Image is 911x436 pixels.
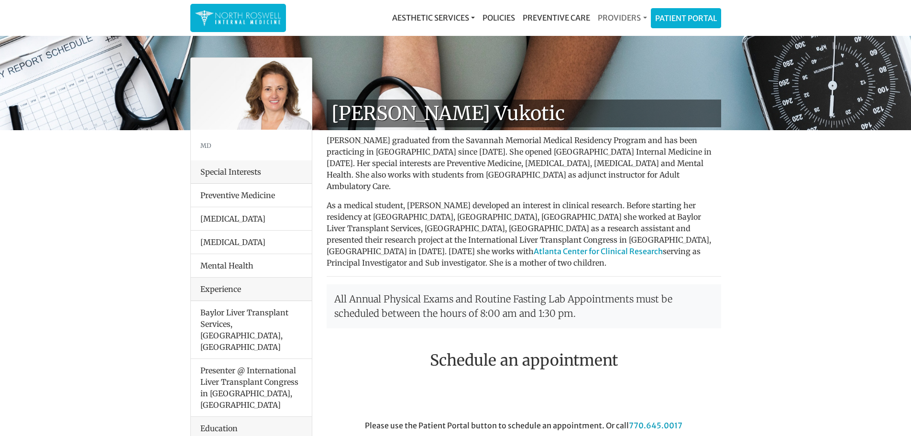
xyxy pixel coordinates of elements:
[327,134,721,192] p: [PERSON_NAME] graduated from the Savannah Memorial Medical Residency Program and has been practic...
[191,358,312,417] li: Presenter @ International Liver Transplant Congress in [GEOGRAPHIC_DATA], [GEOGRAPHIC_DATA]
[191,58,312,130] img: Dr. Goga Vukotis
[195,9,281,27] img: North Roswell Internal Medicine
[200,142,211,149] small: MD
[629,421,682,430] a: 770.645.0017
[651,9,721,28] a: Patient Portal
[191,301,312,359] li: Baylor Liver Transplant Services, [GEOGRAPHIC_DATA], [GEOGRAPHIC_DATA]
[191,184,312,207] li: Preventive Medicine
[594,8,650,27] a: Providers
[388,8,479,27] a: Aesthetic Services
[479,8,519,27] a: Policies
[191,230,312,254] li: [MEDICAL_DATA]
[191,160,312,184] div: Special Interests
[327,100,721,127] h1: [PERSON_NAME] Vukotic
[191,278,312,301] div: Experience
[327,284,721,328] p: All Annual Physical Exams and Routine Fasting Lab Appointments must be scheduled between the hour...
[519,8,594,27] a: Preventive Care
[191,254,312,278] li: Mental Health
[191,207,312,231] li: [MEDICAL_DATA]
[327,200,721,268] p: As a medical student, [PERSON_NAME] developed an interest in clinical research. Before starting h...
[534,246,663,256] a: Atlanta Center for Clinical Research
[327,351,721,369] h2: Schedule an appointment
